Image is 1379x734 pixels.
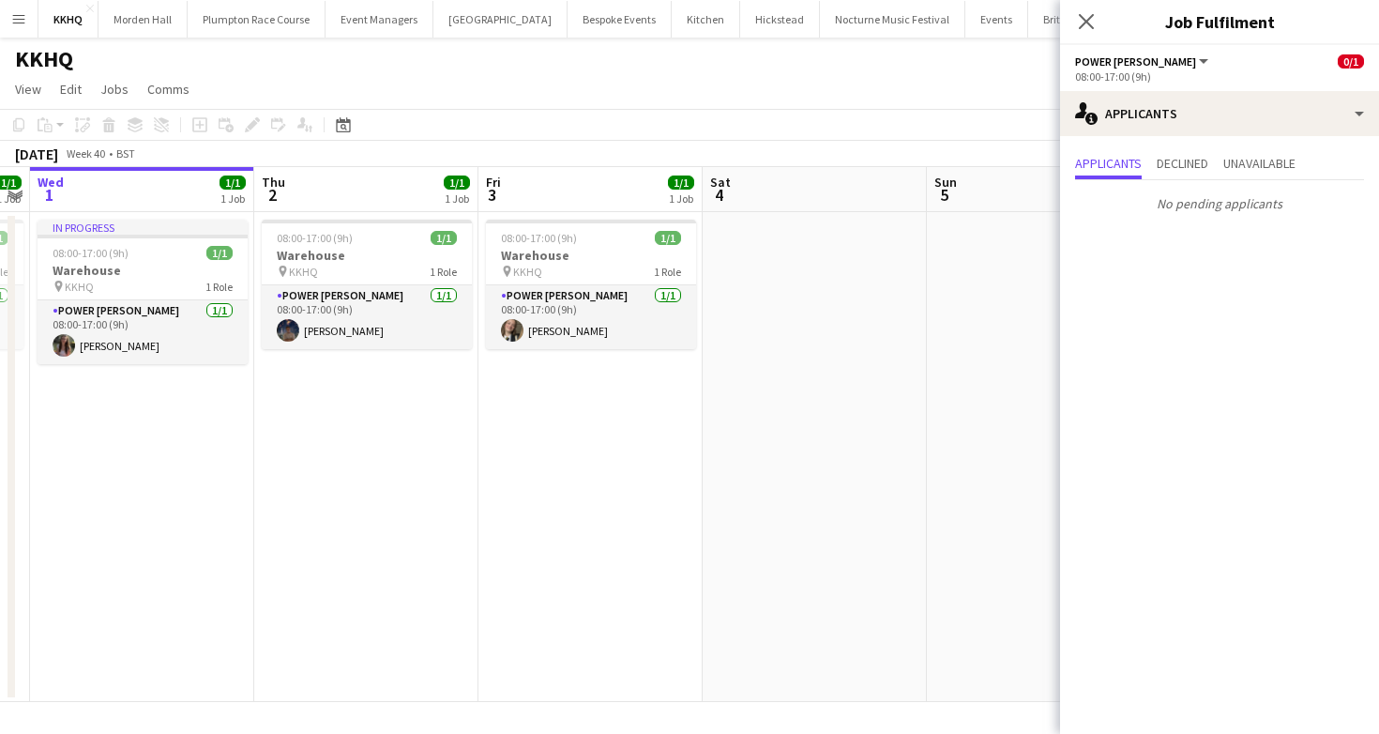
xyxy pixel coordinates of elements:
[486,285,696,349] app-card-role: Power [PERSON_NAME]1/108:00-17:00 (9h)[PERSON_NAME]
[672,1,740,38] button: Kitchen
[740,1,820,38] button: Hickstead
[1028,1,1147,38] button: British Motor Show
[1075,157,1142,170] span: Applicants
[35,184,64,206] span: 1
[1075,54,1196,69] span: Power Porter
[965,1,1028,38] button: Events
[430,265,457,279] span: 1 Role
[445,191,469,206] div: 1 Job
[934,174,957,191] span: Sun
[38,220,248,364] app-job-card: In progress08:00-17:00 (9h)1/1Warehouse KKHQ1 RolePower [PERSON_NAME]1/108:00-17:00 (9h)[PERSON_N...
[1060,188,1379,220] p: No pending applicants
[93,77,136,101] a: Jobs
[1060,9,1379,34] h3: Job Fulfilment
[220,176,246,190] span: 1/1
[707,184,731,206] span: 4
[820,1,965,38] button: Nocturne Music Festival
[53,246,129,260] span: 08:00-17:00 (9h)
[116,146,135,161] div: BST
[262,247,472,264] h3: Warehouse
[932,184,957,206] span: 5
[38,300,248,364] app-card-role: Power [PERSON_NAME]1/108:00-17:00 (9h)[PERSON_NAME]
[38,262,248,279] h3: Warehouse
[1338,54,1364,69] span: 0/1
[147,81,189,98] span: Comms
[65,280,94,294] span: KKHQ
[262,285,472,349] app-card-role: Power [PERSON_NAME]1/108:00-17:00 (9h)[PERSON_NAME]
[60,81,82,98] span: Edit
[654,265,681,279] span: 1 Role
[262,220,472,349] app-job-card: 08:00-17:00 (9h)1/1Warehouse KKHQ1 RolePower [PERSON_NAME]1/108:00-17:00 (9h)[PERSON_NAME]
[188,1,326,38] button: Plumpton Race Course
[140,77,197,101] a: Comms
[62,146,109,161] span: Week 40
[15,81,41,98] span: View
[15,145,58,163] div: [DATE]
[486,174,501,191] span: Fri
[655,231,681,245] span: 1/1
[98,1,188,38] button: Morden Hall
[431,231,457,245] span: 1/1
[205,280,233,294] span: 1 Role
[326,1,433,38] button: Event Managers
[289,265,318,279] span: KKHQ
[486,247,696,264] h3: Warehouse
[259,184,285,206] span: 2
[1075,69,1364,84] div: 08:00-17:00 (9h)
[513,265,542,279] span: KKHQ
[38,1,98,38] button: KKHQ
[1157,157,1208,170] span: Declined
[8,77,49,101] a: View
[486,220,696,349] app-job-card: 08:00-17:00 (9h)1/1Warehouse KKHQ1 RolePower [PERSON_NAME]1/108:00-17:00 (9h)[PERSON_NAME]
[100,81,129,98] span: Jobs
[668,176,694,190] span: 1/1
[15,45,73,73] h1: KKHQ
[38,174,64,191] span: Wed
[206,246,233,260] span: 1/1
[220,191,245,206] div: 1 Job
[444,176,470,190] span: 1/1
[568,1,672,38] button: Bespoke Events
[669,191,693,206] div: 1 Job
[483,184,501,206] span: 3
[53,77,89,101] a: Edit
[1060,91,1379,136] div: Applicants
[501,231,577,245] span: 08:00-17:00 (9h)
[1223,157,1296,170] span: Unavailable
[277,231,353,245] span: 08:00-17:00 (9h)
[433,1,568,38] button: [GEOGRAPHIC_DATA]
[710,174,731,191] span: Sat
[38,220,248,235] div: In progress
[262,174,285,191] span: Thu
[1075,54,1211,69] button: Power [PERSON_NAME]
